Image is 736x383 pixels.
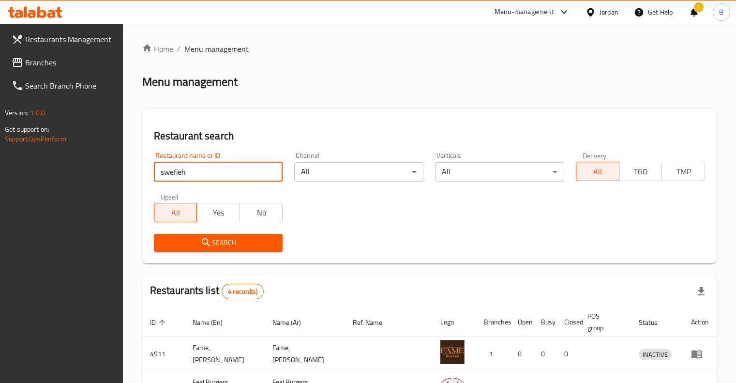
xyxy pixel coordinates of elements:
[691,348,709,360] div: Menu
[600,7,618,17] div: Jordan
[533,337,556,371] td: 0
[25,57,115,68] span: Branches
[154,162,283,182] input: Search for restaurant name or ID..
[580,165,616,179] span: All
[576,162,619,181] button: All
[533,307,556,337] th: Busy
[639,317,670,328] span: Status
[4,51,123,74] a: Branches
[142,43,173,55] a: Home
[142,337,185,371] td: 4911
[5,123,49,136] span: Get support on:
[556,307,580,337] th: Closed
[719,7,723,17] span: B
[201,206,236,220] span: Yes
[556,337,580,371] td: 0
[5,107,29,119] span: Version:
[690,280,713,303] div: Export file
[158,206,194,220] span: All
[142,43,717,55] nav: breadcrumb
[25,80,115,92] span: Search Branch Phone
[661,162,705,181] button: TMP
[240,203,283,222] button: No
[666,165,701,179] span: TMP
[244,206,279,220] span: No
[433,307,476,337] th: Logo
[623,165,659,179] span: TGO
[154,203,197,222] button: All
[476,337,510,371] td: 1
[196,203,240,222] button: Yes
[162,237,275,249] span: Search
[161,193,179,200] label: Upsell
[440,340,465,364] img: Fame, Swefieh
[184,43,249,55] span: Menu management
[353,317,395,328] span: Ref. Name
[510,307,533,337] th: Open
[495,6,554,18] div: Menu-management
[185,337,265,371] td: Fame, [PERSON_NAME]
[30,107,45,119] span: 1.0.0
[683,307,717,337] th: Action
[272,317,314,328] span: Name (Ar)
[4,74,123,97] a: Search Branch Phone
[222,284,264,299] div: Total records count
[265,337,345,371] td: Fame, [PERSON_NAME]
[150,283,264,299] h2: Restaurants list
[476,307,510,337] th: Branches
[639,349,672,360] div: INACTIVE
[154,234,283,252] button: Search
[583,152,607,159] label: Delivery
[150,317,168,328] span: ID
[177,43,180,55] li: /
[193,317,235,328] span: Name (En)
[25,33,115,45] span: Restaurants Management
[619,162,662,181] button: TGO
[5,133,66,145] a: Support.OpsPlatform
[154,129,705,143] h2: Restaurant search
[142,74,238,90] h2: Menu management
[587,310,619,334] span: POS group
[639,349,672,360] span: INACTIVE
[4,28,123,51] a: Restaurants Management
[294,162,423,182] div: All
[435,162,564,182] div: All
[222,287,263,296] span: 4 record(s)
[510,337,533,371] td: 0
